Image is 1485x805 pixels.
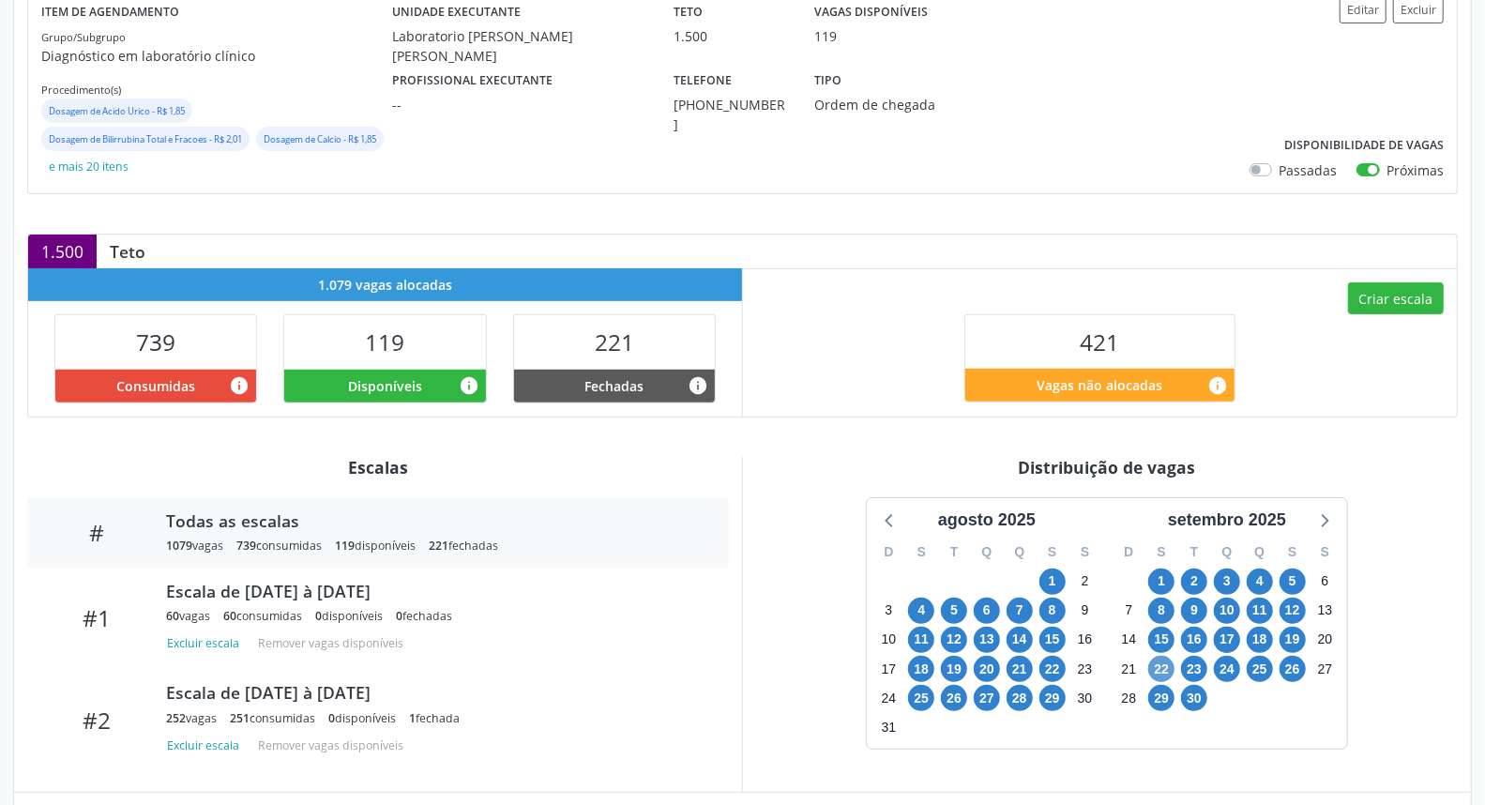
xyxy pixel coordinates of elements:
span: 0 [315,608,322,624]
div: S [1068,538,1101,567]
span: quarta-feira, 17 de setembro de 2025 [1214,627,1240,653]
div: Escala de [DATE] à [DATE] [166,581,703,601]
button: Excluir escala [166,733,247,758]
div: disponíveis [335,538,416,554]
span: domingo, 31 de agosto de 2025 [875,715,902,741]
label: Profissional executante [392,66,553,95]
div: fechadas [396,608,452,624]
small: Dosagem de Acido Urico - R$ 1,85 [49,105,185,117]
span: segunda-feira, 15 de setembro de 2025 [1148,627,1174,653]
span: 739 [136,327,175,357]
span: sábado, 23 de agosto de 2025 [1072,656,1099,682]
span: quinta-feira, 28 de agosto de 2025 [1007,685,1033,711]
div: 1.500 [674,26,788,46]
span: Consumidas [116,376,195,396]
div: consumidas [223,608,302,624]
span: quarta-feira, 24 de setembro de 2025 [1214,656,1240,682]
span: quarta-feira, 10 de setembro de 2025 [1214,598,1240,624]
div: fechadas [429,538,498,554]
div: consumidas [236,538,322,554]
small: Dosagem de Bilirrubina Total e Fracoes - R$ 2,01 [49,133,242,145]
div: 1.500 [28,235,97,268]
small: Dosagem de Calcio - R$ 1,85 [264,133,376,145]
span: 252 [166,710,186,726]
button: Excluir escala [166,630,247,656]
span: 251 [230,710,250,726]
div: Teto [97,241,159,262]
span: terça-feira, 23 de setembro de 2025 [1181,656,1207,682]
span: sexta-feira, 12 de setembro de 2025 [1280,598,1306,624]
div: [PHONE_NUMBER] [674,95,788,134]
div: Ordem de chegada [814,95,999,114]
button: e mais 20 itens [41,154,136,179]
span: sexta-feira, 15 de agosto de 2025 [1039,627,1066,653]
div: Escala de [DATE] à [DATE] [166,682,703,703]
label: Próximas [1387,160,1444,180]
div: 119 [814,26,837,46]
p: Diagnóstico em laboratório clínico [41,46,392,66]
div: agosto 2025 [931,508,1043,533]
span: segunda-feira, 22 de setembro de 2025 [1148,656,1174,682]
span: terça-feira, 9 de setembro de 2025 [1181,598,1207,624]
span: sexta-feira, 8 de agosto de 2025 [1039,598,1066,624]
i: Vagas alocadas e sem marcações associadas [459,375,479,396]
span: segunda-feira, 18 de agosto de 2025 [908,656,934,682]
div: vagas [166,608,210,624]
span: quinta-feira, 7 de agosto de 2025 [1007,598,1033,624]
div: S [1309,538,1341,567]
div: D [872,538,905,567]
div: Todas as escalas [166,510,703,531]
span: 60 [223,608,236,624]
div: #2 [40,706,153,734]
span: sábado, 6 de setembro de 2025 [1312,569,1339,595]
div: setembro 2025 [1160,508,1294,533]
span: terça-feira, 19 de agosto de 2025 [941,656,967,682]
span: domingo, 7 de setembro de 2025 [1115,598,1142,624]
span: 1079 [166,538,192,554]
span: domingo, 21 de setembro de 2025 [1115,656,1142,682]
div: S [905,538,938,567]
span: sexta-feira, 22 de agosto de 2025 [1039,656,1066,682]
div: T [938,538,971,567]
div: fechada [409,710,460,726]
span: sábado, 30 de agosto de 2025 [1072,685,1099,711]
label: Passadas [1279,160,1337,180]
div: 1.079 vagas alocadas [28,268,742,301]
span: terça-feira, 30 de setembro de 2025 [1181,685,1207,711]
span: 0 [328,710,335,726]
div: T [1178,538,1211,567]
span: terça-feira, 2 de setembro de 2025 [1181,569,1207,595]
span: sexta-feira, 1 de agosto de 2025 [1039,569,1066,595]
div: Laboratorio [PERSON_NAME] [PERSON_NAME] [392,26,647,66]
span: 119 [365,327,404,357]
span: domingo, 10 de agosto de 2025 [875,627,902,653]
div: -- [392,95,647,114]
span: quarta-feira, 20 de agosto de 2025 [974,656,1000,682]
div: Q [1211,538,1244,567]
span: 221 [595,327,634,357]
label: Disponibilidade de vagas [1284,131,1444,160]
span: 119 [335,538,355,554]
span: 0 [396,608,402,624]
span: Fechadas [584,376,644,396]
span: terça-feira, 5 de agosto de 2025 [941,598,967,624]
span: terça-feira, 12 de agosto de 2025 [941,627,967,653]
span: 421 [1080,327,1119,357]
div: Q [971,538,1004,567]
div: #1 [40,604,153,631]
span: segunda-feira, 29 de setembro de 2025 [1148,685,1174,711]
i: Quantidade de vagas restantes do teto de vagas [1207,375,1228,396]
span: Vagas não alocadas [1037,375,1162,395]
span: quarta-feira, 6 de agosto de 2025 [974,598,1000,624]
div: D [1113,538,1145,567]
div: vagas [166,538,223,554]
span: segunda-feira, 1 de setembro de 2025 [1148,569,1174,595]
div: S [1276,538,1309,567]
div: S [1145,538,1178,567]
div: disponíveis [328,710,396,726]
span: sexta-feira, 26 de setembro de 2025 [1280,656,1306,682]
div: S [1036,538,1068,567]
span: quinta-feira, 18 de setembro de 2025 [1247,627,1273,653]
span: Disponíveis [348,376,422,396]
span: 739 [236,538,256,554]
